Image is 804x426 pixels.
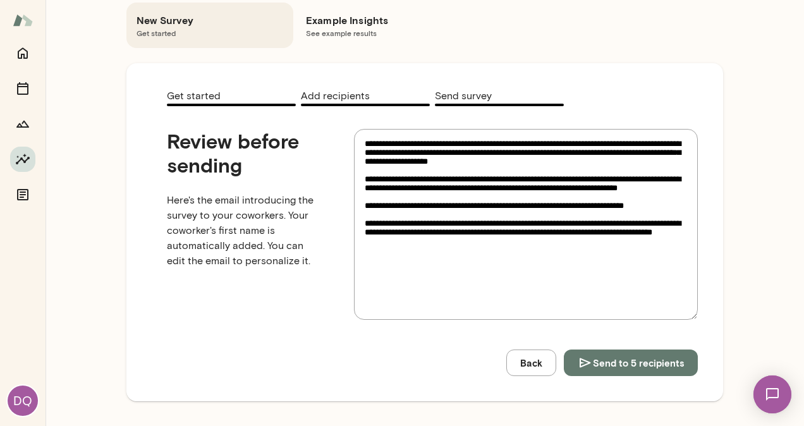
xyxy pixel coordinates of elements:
[301,90,370,104] span: Add recipients
[10,76,35,101] button: Sessions
[10,111,35,137] button: Growth Plan
[10,40,35,66] button: Home
[506,350,556,376] button: Back
[10,182,35,207] button: Documents
[564,350,698,376] button: Send to 5 recipients
[296,3,463,48] div: Example InsightsSee example results
[137,28,283,38] span: Get started
[306,28,453,38] span: See example results
[10,147,35,172] button: Insights
[167,129,319,178] h4: Review before sending
[167,90,221,104] span: Get started
[126,3,293,48] div: New SurveyGet started
[8,386,38,416] div: DQ
[137,13,283,28] h6: New Survey
[435,90,492,104] span: Send survey
[167,178,319,284] p: Here's the email introducing the survey to your coworkers. Your coworker's first name is automati...
[593,355,684,371] span: Send to 5 recipients
[13,8,33,32] img: Mento
[306,13,453,28] h6: Example Insights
